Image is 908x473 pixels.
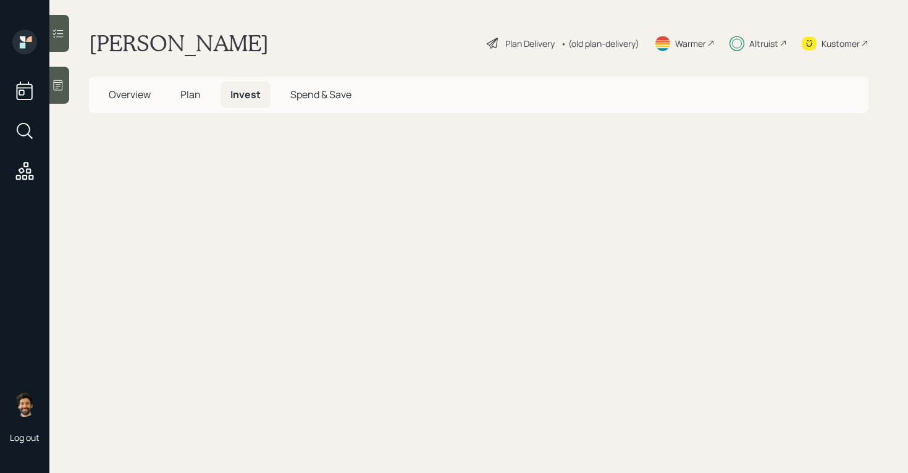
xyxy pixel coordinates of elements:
[89,30,269,57] h1: [PERSON_NAME]
[12,392,37,417] img: eric-schwartz-headshot.png
[230,88,261,101] span: Invest
[180,88,201,101] span: Plan
[749,37,778,50] div: Altruist
[561,37,639,50] div: • (old plan-delivery)
[109,88,151,101] span: Overview
[290,88,351,101] span: Spend & Save
[10,432,40,443] div: Log out
[505,37,555,50] div: Plan Delivery
[822,37,860,50] div: Kustomer
[675,37,706,50] div: Warmer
